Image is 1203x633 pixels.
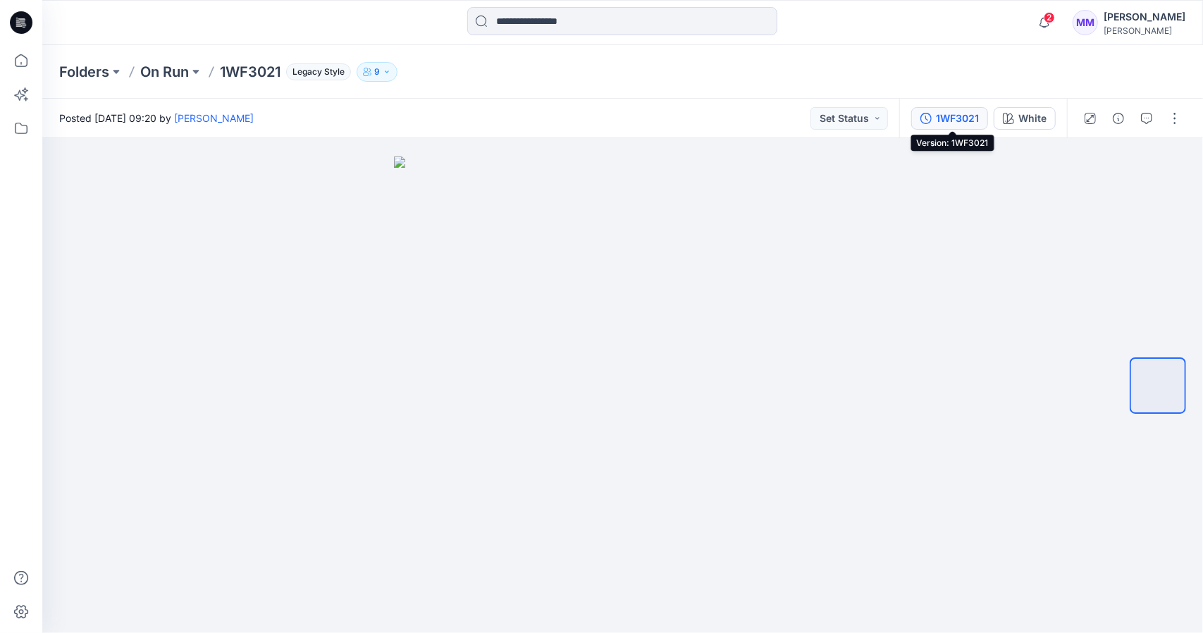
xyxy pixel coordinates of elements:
[286,63,351,80] span: Legacy Style
[1018,111,1047,126] div: White
[357,62,397,82] button: 9
[59,62,109,82] a: Folders
[394,156,852,633] img: eyJhbGciOiJIUzI1NiIsImtpZCI6IjAiLCJzbHQiOiJzZXMiLCJ0eXAiOiJKV1QifQ.eyJkYXRhIjp7InR5cGUiOiJzdG9yYW...
[374,64,380,80] p: 9
[1073,10,1098,35] div: MM
[140,62,189,82] a: On Run
[174,112,254,124] a: [PERSON_NAME]
[280,62,351,82] button: Legacy Style
[1104,25,1185,36] div: [PERSON_NAME]
[936,111,979,126] div: 1WF3021
[1107,107,1130,130] button: Details
[994,107,1056,130] button: White
[220,62,280,82] p: 1WF3021
[911,107,988,130] button: 1WF3021
[59,111,254,125] span: Posted [DATE] 09:20 by
[1104,8,1185,25] div: [PERSON_NAME]
[1044,12,1055,23] span: 2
